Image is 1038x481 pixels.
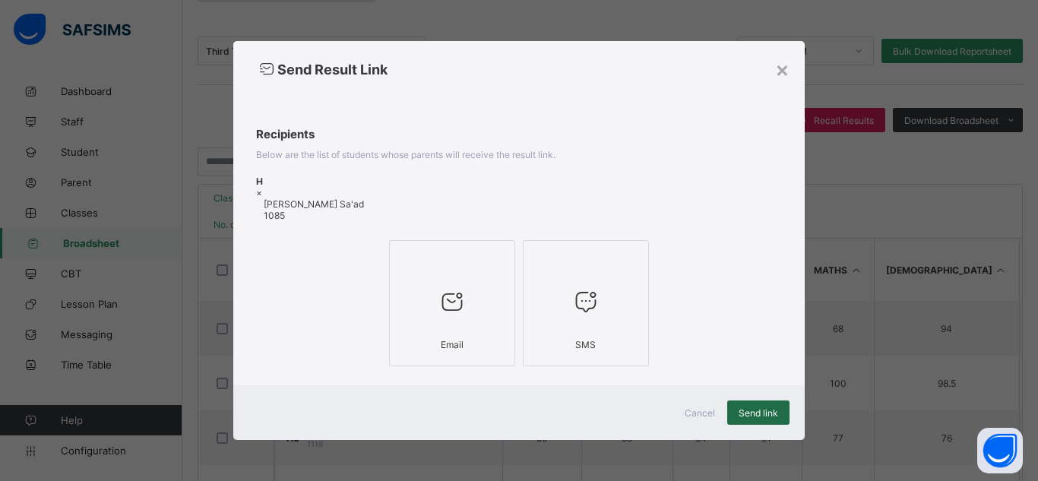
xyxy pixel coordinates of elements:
button: Open asap [977,428,1023,473]
span: [PERSON_NAME] Sa'ad [264,198,426,210]
span: Below are the list of students whose parents will receive the result link. [256,149,555,160]
span: Recipients [256,127,781,141]
div: SMS [531,331,641,358]
span: 1085 [264,210,285,221]
span: Send link [739,407,778,419]
span: Cancel [685,407,715,419]
h2: Send Result Link [256,60,781,78]
div: Email [397,331,507,358]
div: × [775,56,790,82]
span: × [256,187,262,198]
span: H [256,176,263,187]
